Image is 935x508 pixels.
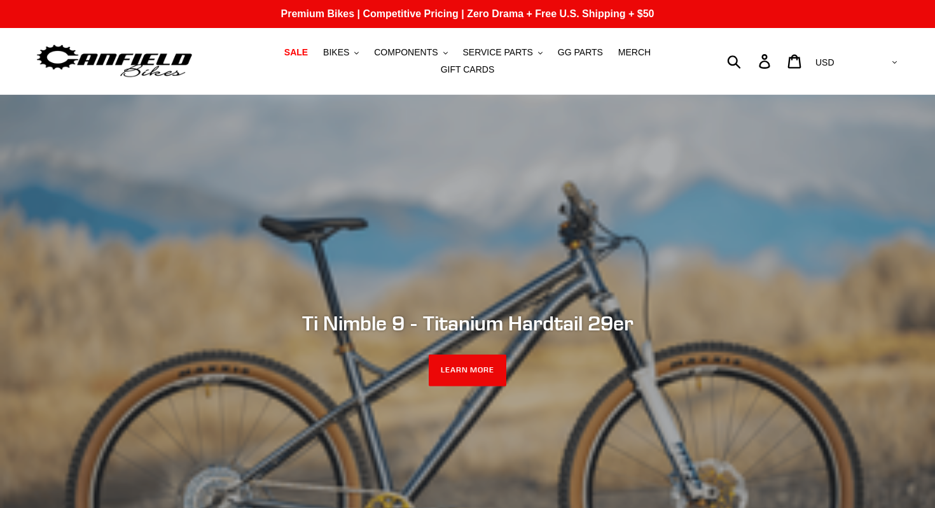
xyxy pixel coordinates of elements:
a: GG PARTS [551,44,609,61]
a: MERCH [612,44,657,61]
span: SALE [284,47,308,58]
span: GG PARTS [558,47,603,58]
button: BIKES [317,44,365,61]
button: SERVICE PARTS [456,44,548,61]
span: SERVICE PARTS [462,47,532,58]
span: COMPONENTS [374,47,438,58]
img: Canfield Bikes [35,41,194,81]
a: SALE [278,44,314,61]
button: COMPONENTS [368,44,454,61]
input: Search [734,47,766,75]
a: LEARN MORE [429,355,507,386]
span: BIKES [323,47,349,58]
span: MERCH [618,47,651,58]
h2: Ti Nimble 9 - Titanium Hardtail 29er [121,311,814,335]
span: GIFT CARDS [441,64,495,75]
a: GIFT CARDS [434,61,501,78]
